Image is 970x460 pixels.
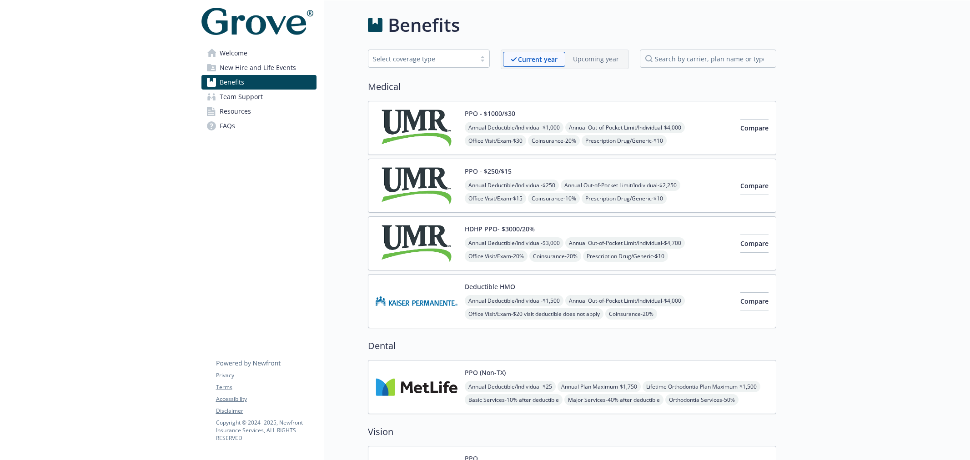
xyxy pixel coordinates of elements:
[465,109,515,118] button: PPO - $1000/$30
[740,235,769,253] button: Compare
[201,75,317,90] a: Benefits
[465,224,535,234] button: HDHP PPO- $3000/20%
[643,381,760,392] span: Lifetime Orthodontia Plan Maximum - $1,500
[740,177,769,195] button: Compare
[582,135,667,146] span: Prescription Drug/Generic - $10
[528,135,580,146] span: Coinsurance - 20%
[201,60,317,75] a: New Hire and Life Events
[465,193,526,204] span: Office Visit/Exam - $15
[640,50,776,68] input: search by carrier, plan name or type
[465,237,563,249] span: Annual Deductible/Individual - $3,000
[220,119,235,133] span: FAQs
[740,181,769,190] span: Compare
[376,224,457,263] img: UMR carrier logo
[465,122,563,133] span: Annual Deductible/Individual - $1,000
[216,383,316,391] a: Terms
[465,180,559,191] span: Annual Deductible/Individual - $250
[368,425,776,439] h2: Vision
[220,75,244,90] span: Benefits
[564,394,663,405] span: Major Services - 40% after deductible
[465,295,563,306] span: Annual Deductible/Individual - $1,500
[465,308,603,320] span: Office Visit/Exam - $20 visit deductible does not apply
[376,166,457,205] img: UMR carrier logo
[220,46,247,60] span: Welcome
[201,90,317,104] a: Team Support
[740,124,769,132] span: Compare
[465,250,528,262] span: Office Visit/Exam - 20%
[565,52,627,67] span: Upcoming year
[373,54,471,64] div: Select coverage type
[565,237,685,249] span: Annual Out-of-Pocket Limit/Individual - $4,700
[465,135,526,146] span: Office Visit/Exam - $30
[216,419,316,442] p: Copyright © 2024 - 2025 , Newfront Insurance Services, ALL RIGHTS RESERVED
[558,381,641,392] span: Annual Plan Maximum - $1,750
[583,250,668,262] span: Prescription Drug/Generic - $10
[561,180,680,191] span: Annual Out-of-Pocket Limit/Individual - $2,250
[740,119,769,137] button: Compare
[368,80,776,94] h2: Medical
[565,295,685,306] span: Annual Out-of-Pocket Limit/Individual - $4,000
[201,46,317,60] a: Welcome
[528,193,580,204] span: Coinsurance - 10%
[529,250,581,262] span: Coinsurance - 20%
[216,407,316,415] a: Disclaimer
[582,193,667,204] span: Prescription Drug/Generic - $10
[465,381,556,392] span: Annual Deductible/Individual - $25
[565,122,685,133] span: Annual Out-of-Pocket Limit/Individual - $4,000
[665,394,739,405] span: Orthodontia Services - 50%
[220,60,296,75] span: New Hire and Life Events
[465,282,515,291] button: Deductible HMO
[740,292,769,310] button: Compare
[201,104,317,119] a: Resources
[220,104,251,119] span: Resources
[376,368,457,406] img: Metlife Inc carrier logo
[465,166,512,176] button: PPO - $250/$15
[376,109,457,147] img: UMR carrier logo
[518,55,558,64] p: Current year
[216,395,316,403] a: Accessibility
[740,239,769,248] span: Compare
[573,54,619,64] p: Upcoming year
[201,119,317,133] a: FAQs
[368,339,776,353] h2: Dental
[388,11,460,39] h1: Benefits
[465,394,563,405] span: Basic Services - 10% after deductible
[465,368,506,377] button: PPO (Non-TX)
[376,282,457,320] img: Kaiser Permanente Insurance Company carrier logo
[220,90,263,104] span: Team Support
[216,371,316,380] a: Privacy
[605,308,657,320] span: Coinsurance - 20%
[740,297,769,305] span: Compare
